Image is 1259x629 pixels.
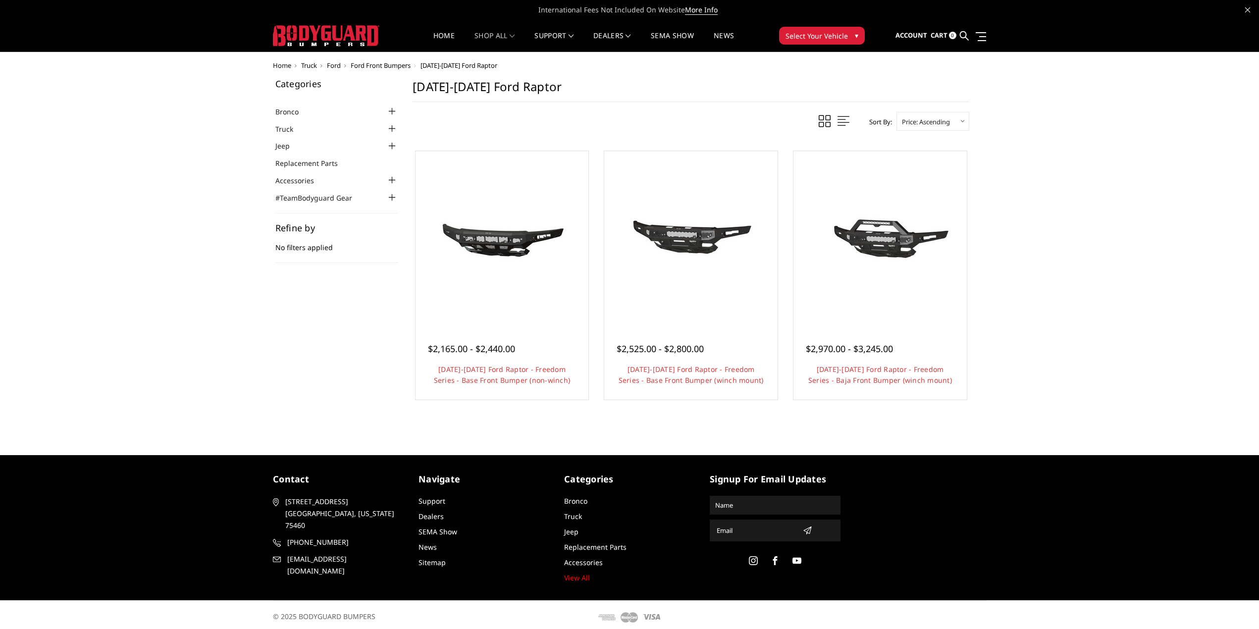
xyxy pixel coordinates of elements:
a: News [714,32,734,52]
a: [DATE]-[DATE] Ford Raptor - Freedom Series - Base Front Bumper (non-winch) [434,365,571,385]
a: Accessories [275,175,326,186]
a: 2021-2025 Ford Raptor - Freedom Series - Base Front Bumper (winch mount) [607,154,775,322]
span: $2,525.00 - $2,800.00 [617,343,704,355]
input: Email [713,523,799,538]
a: [EMAIL_ADDRESS][DOMAIN_NAME] [273,553,404,577]
a: Truck [275,124,306,134]
h5: Categories [275,79,398,88]
a: [PHONE_NUMBER] [273,536,404,548]
span: Account [895,31,927,40]
span: $2,970.00 - $3,245.00 [806,343,893,355]
a: Replacement Parts [564,542,627,552]
a: Sitemap [419,558,446,567]
a: Jeep [275,141,302,151]
a: Dealers [419,512,444,521]
span: [EMAIL_ADDRESS][DOMAIN_NAME] [287,553,402,577]
a: Home [433,32,455,52]
a: Accessories [564,558,603,567]
a: [DATE]-[DATE] Ford Raptor - Freedom Series - Baja Front Bumper (winch mount) [808,365,952,385]
span: [DATE]-[DATE] Ford Raptor [420,61,497,70]
a: Bronco [275,106,311,117]
span: Select Your Vehicle [786,31,848,41]
a: More Info [685,5,718,15]
img: BODYGUARD BUMPERS [273,25,379,46]
a: Cart 0 [931,22,956,49]
span: $2,165.00 - $2,440.00 [428,343,515,355]
a: Ford [327,61,341,70]
h1: [DATE]-[DATE] Ford Raptor [413,79,969,102]
a: News [419,542,437,552]
a: SEMA Show [651,32,694,52]
span: [PHONE_NUMBER] [287,536,402,548]
input: Name [711,497,839,513]
a: 2021-2025 Ford Raptor - Freedom Series - Base Front Bumper (non-winch) 2021-2025 Ford Raptor - Fr... [418,154,586,322]
a: Account [895,22,927,49]
a: Support [534,32,574,52]
a: SEMA Show [419,527,457,536]
span: Cart [931,31,947,40]
label: Sort By: [864,114,892,129]
a: Bronco [564,496,587,506]
img: 2021-2025 Ford Raptor - Freedom Series - Base Front Bumper (winch mount) [612,201,770,275]
a: #TeamBodyguard Gear [275,193,365,203]
a: Truck [301,61,317,70]
a: View All [564,573,590,582]
a: [DATE]-[DATE] Ford Raptor - Freedom Series - Base Front Bumper (winch mount) [619,365,764,385]
a: Truck [564,512,582,521]
h5: Navigate [419,472,549,486]
button: Select Your Vehicle [779,27,865,45]
a: shop all [474,32,515,52]
a: Replacement Parts [275,158,350,168]
a: Jeep [564,527,578,536]
a: Support [419,496,445,506]
span: 0 [949,32,956,39]
span: [STREET_ADDRESS] [GEOGRAPHIC_DATA], [US_STATE] 75460 [285,496,400,531]
a: Home [273,61,291,70]
span: ▾ [855,30,858,41]
h5: contact [273,472,404,486]
a: Dealers [593,32,631,52]
div: No filters applied [275,223,398,263]
h5: Categories [564,472,695,486]
a: Ford Front Bumpers [351,61,411,70]
span: © 2025 BODYGUARD BUMPERS [273,612,375,621]
a: 2021-2025 Ford Raptor - Freedom Series - Baja Front Bumper (winch mount) 2021-2025 Ford Raptor - ... [796,154,964,322]
h5: Refine by [275,223,398,232]
h5: signup for email updates [710,472,840,486]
